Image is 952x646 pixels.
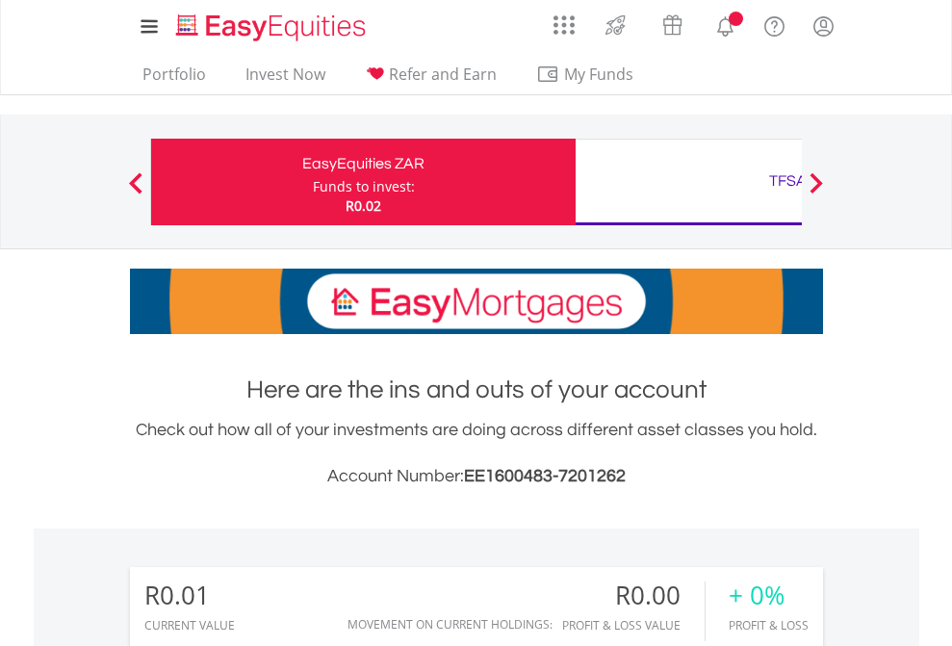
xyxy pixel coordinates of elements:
div: CURRENT VALUE [144,619,235,632]
img: EasyEquities_Logo.png [172,12,373,43]
span: Refer and Earn [389,64,497,85]
span: My Funds [536,62,662,87]
img: EasyMortage Promotion Banner [130,269,823,334]
img: thrive-v2.svg [600,10,631,40]
a: AppsGrid [541,5,587,36]
h1: Here are the ins and outs of your account [130,373,823,407]
a: Notifications [701,5,750,43]
a: FAQ's and Support [750,5,799,43]
button: Previous [116,182,155,201]
div: + 0% [729,581,809,609]
a: Portfolio [135,65,214,94]
div: R0.01 [144,581,235,609]
div: R0.00 [562,581,705,609]
div: Check out how all of your investments are doing across different asset classes you hold. [130,417,823,490]
button: Next [797,182,836,201]
a: Invest Now [238,65,333,94]
span: R0.02 [346,196,381,215]
div: Funds to invest: [313,177,415,196]
span: EE1600483-7201262 [464,467,626,485]
a: Home page [168,5,373,43]
div: Profit & Loss Value [562,619,705,632]
img: vouchers-v2.svg [656,10,688,40]
a: Refer and Earn [357,65,504,94]
a: My Profile [799,5,848,47]
a: Vouchers [644,5,701,40]
div: Movement on Current Holdings: [347,618,553,631]
div: EasyEquities ZAR [163,150,564,177]
h3: Account Number: [130,463,823,490]
div: Profit & Loss [729,619,809,632]
img: grid-menu-icon.svg [553,14,575,36]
